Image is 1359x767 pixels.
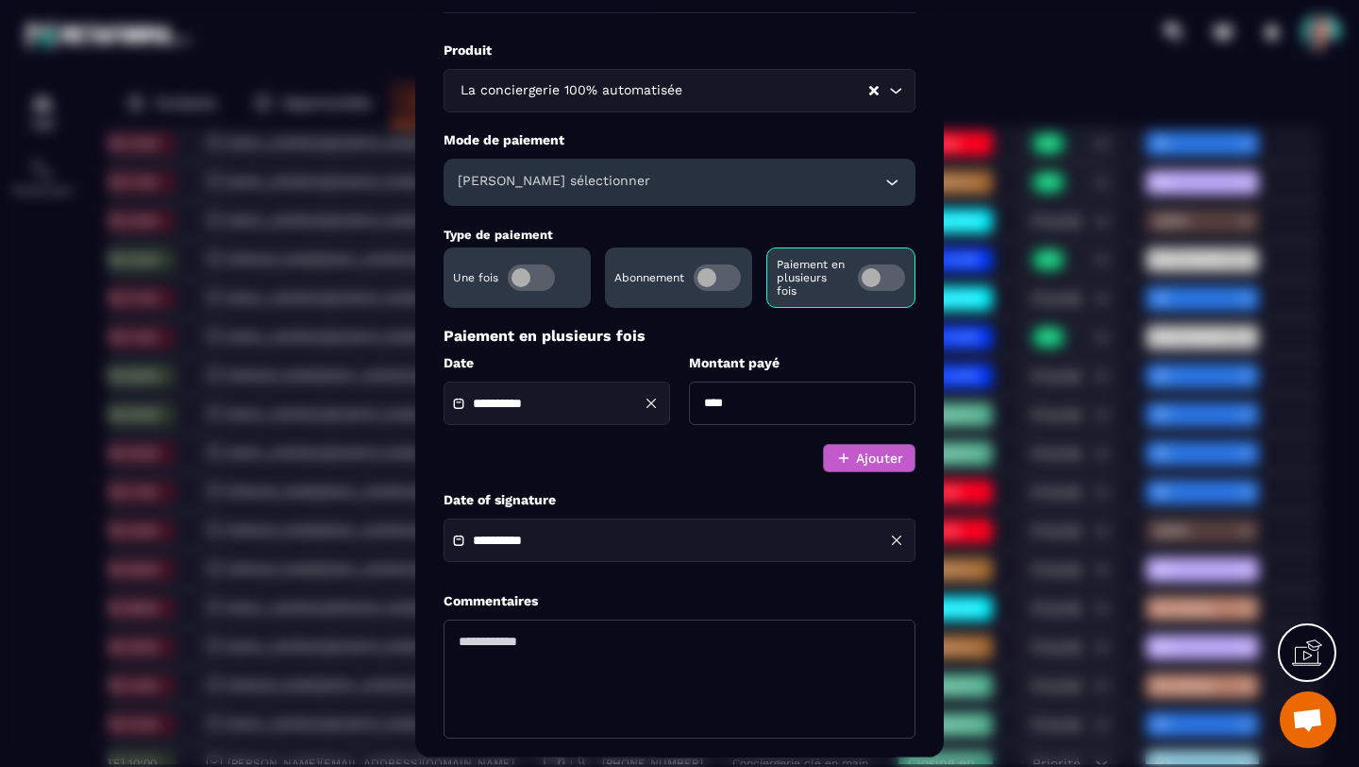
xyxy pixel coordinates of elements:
[1280,691,1336,748] div: Ouvrir le chat
[444,69,915,112] div: Search for option
[444,354,670,372] label: Date
[444,228,553,242] label: Type de paiement
[823,444,915,472] button: Ajouter
[453,271,498,284] p: Une fois
[444,131,915,149] label: Mode de paiement
[869,83,879,97] button: Clear Selected
[444,327,915,345] p: Paiement en plusieurs fois
[689,354,915,372] label: Montant payé
[444,491,915,509] label: Date of signature
[444,42,915,60] label: Produit
[686,80,867,101] input: Search for option
[614,271,684,284] p: Abonnement
[777,258,848,298] p: Paiement en plusieurs fois
[456,80,686,101] span: La conciergerie 100% automatisée
[444,592,538,610] label: Commentaires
